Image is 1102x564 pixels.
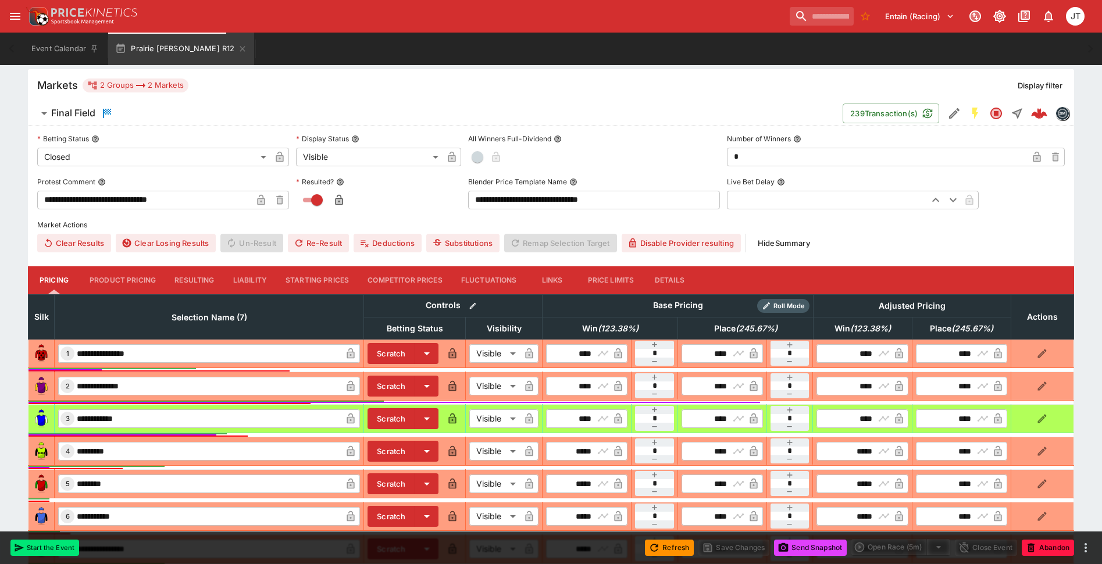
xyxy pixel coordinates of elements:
th: Controls [364,294,543,317]
span: 3 [63,415,72,423]
span: Place(245.67%) [701,322,790,335]
button: Final Field [28,102,843,125]
img: runner 6 [32,507,51,526]
button: Scratch [368,408,415,429]
button: Disable Provider resulting [622,234,741,252]
button: Documentation [1014,6,1035,27]
button: Send Snapshot [774,540,847,556]
th: Silk [28,294,55,339]
button: Toggle light/dark mode [989,6,1010,27]
button: Start the Event [10,540,79,556]
div: Visible [469,507,520,526]
button: Josh Tanner [1062,3,1088,29]
button: Clear Losing Results [116,234,216,252]
button: Event Calendar [24,33,106,65]
img: PriceKinetics [51,8,137,17]
button: 239Transaction(s) [843,103,939,123]
div: Visible [469,409,520,428]
div: Base Pricing [648,298,708,313]
div: Visible [469,442,520,461]
img: Sportsbook Management [51,19,114,24]
p: Resulted? [296,177,334,187]
button: Scratch [368,506,415,527]
button: Bulk edit [465,298,480,313]
img: runner 3 [32,409,51,428]
svg: Closed [989,106,1003,120]
button: Re-Result [288,234,349,252]
img: logo-cerberus--red.svg [1031,105,1047,122]
p: Blender Price Template Name [468,177,567,187]
button: Resulting [165,266,223,294]
button: Number of Winners [793,135,801,143]
p: Live Bet Delay [727,177,775,187]
button: Edit Detail [944,103,965,124]
button: Scratch [368,441,415,462]
div: Visible [296,148,443,166]
button: Clear Results [37,234,111,252]
span: Visibility [474,322,534,335]
div: betmakers [1055,106,1069,120]
button: Protest Comment [98,178,106,186]
button: Scratch [368,343,415,364]
button: Display filter [1011,76,1069,95]
p: Display Status [296,134,349,144]
h6: Final Field [51,107,95,119]
div: Show/hide Price Roll mode configuration. [757,299,809,313]
em: ( 123.38 %) [598,322,639,335]
img: PriceKinetics Logo [26,5,49,28]
div: split button [851,539,950,555]
div: Visible [469,377,520,395]
button: Deductions [354,234,422,252]
img: betmakers [1056,107,1069,120]
span: 6 [63,512,72,520]
button: No Bookmarks [856,7,875,26]
button: Refresh [645,540,694,556]
button: Pricing [28,266,80,294]
button: Select Tenant [878,7,961,26]
div: Visible [469,474,520,493]
button: Price Limits [579,266,644,294]
button: Display Status [351,135,359,143]
span: 5 [63,480,72,488]
span: Roll Mode [769,301,809,311]
span: 1 [64,349,72,358]
button: SGM Enabled [965,103,986,124]
span: Place(245.67%) [917,322,1006,335]
button: Scratch [368,376,415,397]
button: Liability [224,266,276,294]
button: Details [643,266,696,294]
img: runner 2 [32,377,51,395]
span: Win(123.38%) [569,322,651,335]
span: Un-Result [220,234,283,252]
div: 988d2538-9b59-485a-8e5c-7c11012beef0 [1031,105,1047,122]
button: Abandon [1022,540,1074,556]
button: Straight [1007,103,1028,124]
button: Resulted? [336,178,344,186]
span: Mark an event as closed and abandoned. [1022,541,1074,552]
div: Visible [469,344,520,363]
span: 4 [63,447,72,455]
button: Live Bet Delay [777,178,785,186]
button: HideSummary [751,234,817,252]
button: Connected to PK [965,6,986,27]
th: Actions [1011,294,1074,339]
a: 988d2538-9b59-485a-8e5c-7c11012beef0 [1028,102,1051,125]
p: All Winners Full-Dividend [468,134,551,144]
button: Betting Status [91,135,99,143]
p: Betting Status [37,134,89,144]
em: ( 245.67 %) [951,322,993,335]
button: open drawer [5,6,26,27]
span: Selection Name (7) [159,310,260,324]
div: 2 Groups 2 Markets [87,78,184,92]
button: Closed [986,103,1007,124]
div: Closed [37,148,270,166]
span: Betting Status [374,322,456,335]
button: Starting Prices [276,266,358,294]
button: Prairie [PERSON_NAME] R12 [108,33,254,65]
em: ( 245.67 %) [736,322,778,335]
img: runner 5 [32,474,51,493]
th: Adjusted Pricing [813,294,1011,317]
button: Fluctuations [452,266,526,294]
p: Protest Comment [37,177,95,187]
